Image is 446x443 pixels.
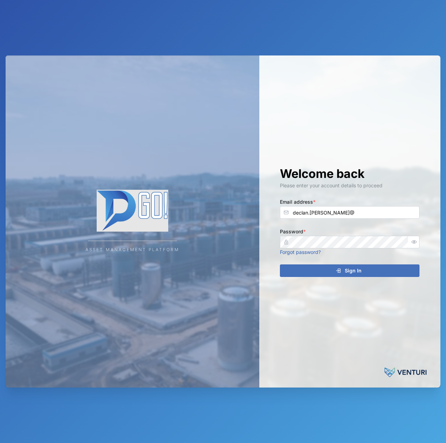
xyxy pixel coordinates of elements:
[280,228,306,235] label: Password
[280,264,419,277] button: Sign In
[280,249,321,255] a: Forgot password?
[62,190,202,232] img: Company Logo
[280,166,419,181] h1: Welcome back
[280,182,419,189] div: Please enter your account details to proceed
[86,247,179,253] div: Asset Management Platform
[280,206,419,219] input: Enter your email
[280,198,315,206] label: Email address
[345,265,362,277] span: Sign In
[385,365,426,379] img: Powered by: Venturi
